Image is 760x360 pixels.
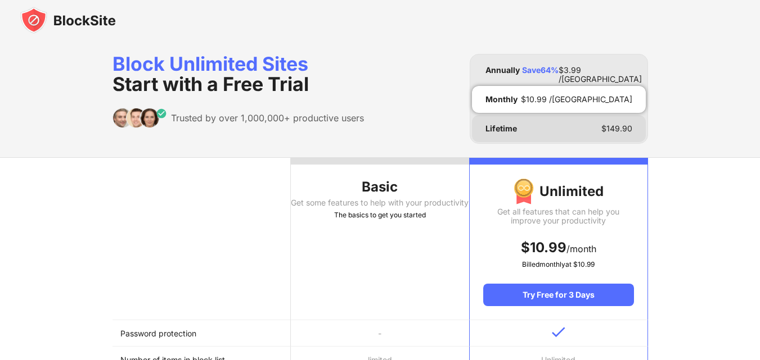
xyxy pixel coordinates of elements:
[521,95,632,104] div: $ 10.99 /[GEOGRAPHIC_DATA]
[113,54,364,94] div: Block Unlimited Sites
[485,124,517,133] div: Lifetime
[485,66,520,75] div: Annually
[552,327,565,338] img: v-blue.svg
[521,239,566,256] span: $ 10.99
[601,124,632,133] div: $ 149.90
[113,108,167,128] img: trusted-by.svg
[291,209,469,221] div: The basics to get you started
[20,7,116,34] img: blocksite-icon-black.svg
[171,112,364,124] div: Trusted by over 1,000,000+ productive users
[113,320,291,347] td: Password protection
[514,178,534,205] img: img-premium-medal
[483,259,633,270] div: Billed monthly at $ 10.99
[113,72,309,95] span: Start with a Free Trial
[483,284,633,306] div: Try Free for 3 Days
[291,198,469,207] div: Get some features to help with your productivity
[483,207,633,225] div: Get all features that can help you improve your productivity
[483,178,633,205] div: Unlimited
[522,66,559,75] div: Save 64 %
[485,95,518,104] div: Monthly
[559,66,642,75] div: $ 3.99 /[GEOGRAPHIC_DATA]
[483,239,633,257] div: /month
[291,178,469,196] div: Basic
[291,320,469,347] td: -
